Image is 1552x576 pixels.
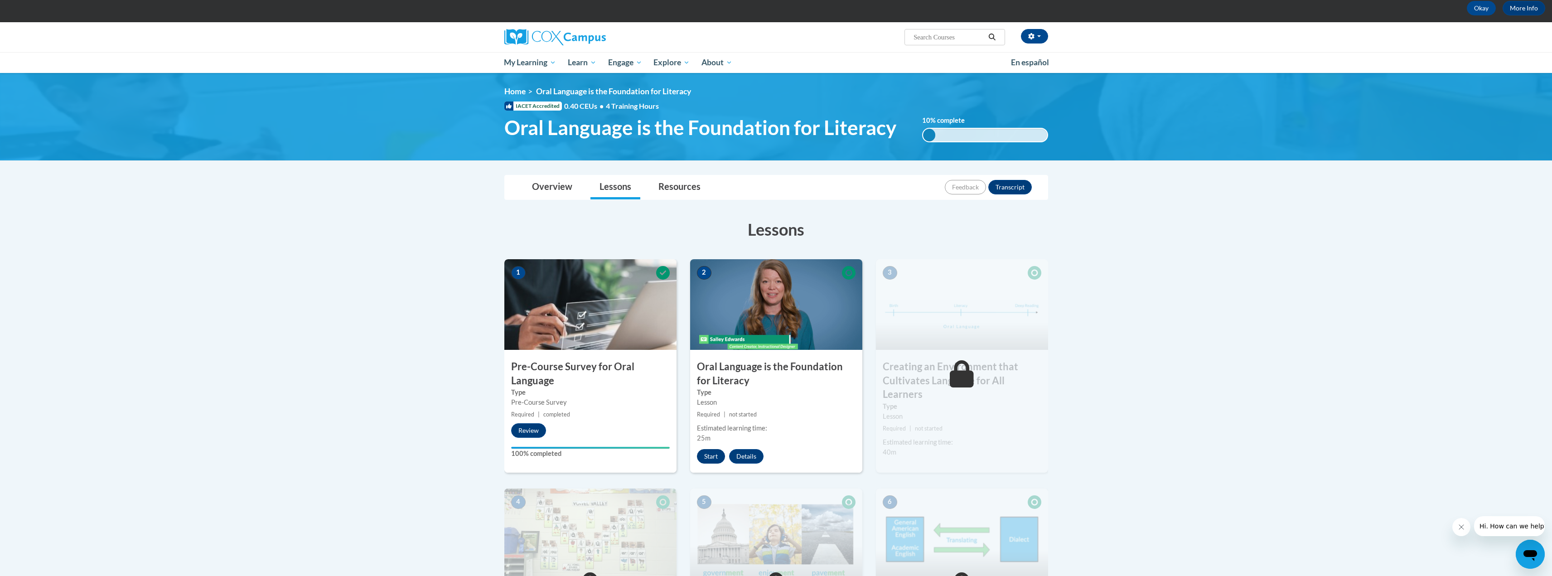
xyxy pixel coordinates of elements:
img: Course Image [876,259,1048,350]
a: More Info [1503,1,1545,15]
h3: Pre-Course Survey for Oral Language [504,360,677,388]
span: • [600,102,604,110]
div: Your progress [511,447,670,449]
a: Lessons [590,175,640,199]
span: 1 [511,266,526,280]
span: 4 Training Hours [606,102,659,110]
label: 100% completed [511,449,670,459]
a: About [696,52,738,73]
a: En español [1005,53,1055,72]
iframe: Close message [1452,518,1470,536]
span: 3 [883,266,897,280]
label: Type [697,387,856,397]
span: | [909,425,911,432]
span: completed [543,411,570,418]
iframe: Message from company [1474,516,1545,536]
div: Estimated learning time: [883,437,1041,447]
img: Course Image [504,259,677,350]
label: Type [883,402,1041,411]
button: Search [985,32,999,43]
span: My Learning [504,57,556,68]
span: not started [729,411,757,418]
span: Required [697,411,720,418]
span: 2 [697,266,711,280]
div: Lesson [883,411,1041,421]
a: Overview [523,175,581,199]
span: 0.40 CEUs [564,101,606,111]
a: Engage [602,52,648,73]
span: | [724,411,725,418]
div: Pre-Course Survey [511,397,670,407]
button: Okay [1467,1,1496,15]
span: Oral Language is the Foundation for Literacy [536,87,691,96]
span: IACET Accredited [504,102,562,111]
a: Home [504,87,526,96]
div: 10% [923,129,935,141]
img: Course Image [690,259,862,350]
a: Resources [649,175,710,199]
span: 25m [697,434,711,442]
h3: Creating an Environment that Cultivates Language for All Learners [876,360,1048,402]
a: Learn [562,52,602,73]
span: 6 [883,495,897,509]
span: 4 [511,495,526,509]
span: Required [883,425,906,432]
span: 10 [922,116,930,124]
button: Details [729,449,764,464]
span: not started [915,425,943,432]
h3: Oral Language is the Foundation for Literacy [690,360,862,388]
span: Engage [608,57,642,68]
span: Learn [568,57,596,68]
button: Account Settings [1021,29,1048,44]
div: Lesson [697,397,856,407]
span: Required [511,411,534,418]
a: Explore [648,52,696,73]
button: Transcript [988,180,1032,194]
a: My Learning [498,52,562,73]
button: Feedback [945,180,986,194]
input: Search Courses [913,32,985,43]
span: | [538,411,540,418]
span: Oral Language is the Foundation for Literacy [504,116,896,140]
button: Start [697,449,725,464]
a: Cox Campus [504,29,677,45]
h3: Lessons [504,218,1048,241]
iframe: Button to launch messaging window [1516,540,1545,569]
img: Cox Campus [504,29,606,45]
span: 5 [697,495,711,509]
span: Explore [653,57,690,68]
button: Review [511,423,546,438]
label: Type [511,387,670,397]
label: % complete [922,116,974,126]
span: 40m [883,448,896,456]
span: En español [1011,58,1049,67]
span: About [701,57,732,68]
div: Estimated learning time: [697,423,856,433]
div: Main menu [491,52,1062,73]
span: Hi. How can we help? [5,6,73,14]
